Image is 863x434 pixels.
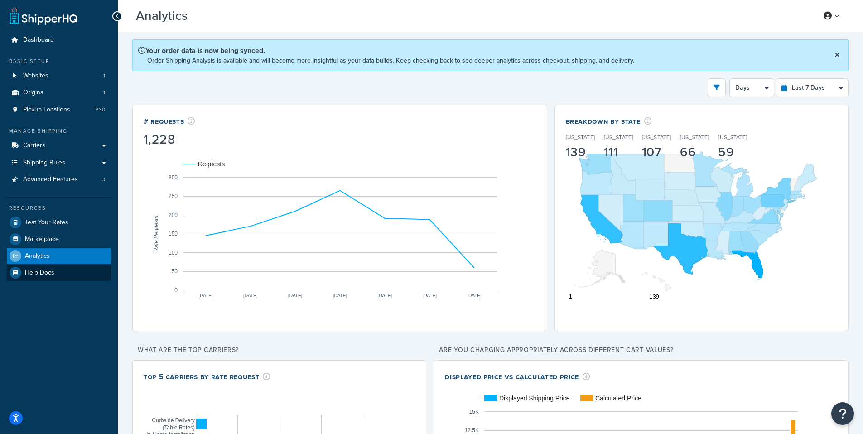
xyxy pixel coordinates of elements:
a: Shipping Rules [7,154,111,171]
a: Origins1 [7,84,111,101]
p: What are the top carriers? [132,344,426,357]
li: Origins [7,84,111,101]
span: Carriers [23,142,45,149]
text: Curbside Delivery [152,417,195,424]
span: Dashboard [23,36,54,44]
text: 250 [169,193,178,199]
text: 300 [169,174,178,180]
text: 0 [174,287,178,293]
svg: A chart. [566,133,837,305]
text: 12.5K [465,427,479,434]
span: Pickup Locations [23,106,70,114]
text: Requests [198,160,225,168]
div: Basic Setup [7,58,111,65]
button: open filter drawer [708,78,726,97]
text: 15K [469,408,479,415]
span: Test Your Rates [25,219,68,227]
div: Displayed Price vs Calculated Price [445,371,590,382]
text: 200 [169,212,178,218]
div: 139 [566,146,595,159]
span: 330 [96,106,105,114]
p: [US_STATE] [680,133,709,141]
a: Test Your Rates [7,214,111,231]
div: Manage Shipping [7,127,111,135]
span: 1 [103,89,105,96]
p: Your order data is now being synced. [138,45,634,56]
text: [DATE] [333,293,347,298]
text: [DATE] [198,293,213,298]
div: 107 [642,146,671,159]
p: Order Shipping Analysis is available and will become more insightful as your data builds. Keep ch... [147,56,634,65]
span: Origins [23,89,43,96]
span: Advanced Features [23,176,78,183]
p: Are you charging appropriately across different cart values? [434,344,849,357]
text: Calculated Price [595,395,641,402]
li: Advanced Features [7,171,111,188]
svg: A chart. [144,148,536,320]
span: 1 [103,72,105,80]
span: Beta [190,12,221,23]
a: Marketplace [7,231,111,247]
a: Websites1 [7,68,111,84]
div: 111 [604,146,633,159]
text: [DATE] [422,293,437,298]
div: 1,228 [144,133,195,146]
span: Analytics [25,252,50,260]
div: 66 [680,146,709,159]
text: 50 [172,268,178,275]
span: Help Docs [25,269,54,277]
span: 3 [102,176,105,183]
p: [US_STATE] [566,133,595,141]
div: Breakdown by State [566,116,757,126]
a: Help Docs [7,265,111,281]
text: 1 [569,293,572,300]
div: Resources [7,204,111,212]
text: 150 [169,231,178,237]
a: Dashboard [7,32,111,48]
div: 59 [718,146,747,159]
text: [DATE] [243,293,258,298]
button: Open Resource Center [831,402,854,425]
a: Advanced Features3 [7,171,111,188]
span: Marketplace [25,236,59,243]
p: [US_STATE] [642,133,671,141]
text: [DATE] [288,293,303,298]
text: (Table Rates) [163,424,195,431]
li: Websites [7,68,111,84]
p: [US_STATE] [604,133,633,141]
span: Websites [23,72,48,80]
a: Analytics [7,248,111,264]
text: 139 [649,293,659,300]
div: Top 5 Carriers by Rate Request [144,371,270,382]
text: 100 [169,249,178,256]
a: Pickup Locations330 [7,101,111,118]
text: [DATE] [467,293,482,298]
a: Carriers [7,137,111,154]
h3: Analytics [136,9,804,23]
div: # Requests [144,116,195,126]
text: [DATE] [378,293,392,298]
li: Pickup Locations [7,101,111,118]
p: [US_STATE] [718,133,747,141]
span: Shipping Rules [23,159,65,167]
text: Rate Requests [153,216,159,251]
text: Displayed Shipping Price [499,395,570,402]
